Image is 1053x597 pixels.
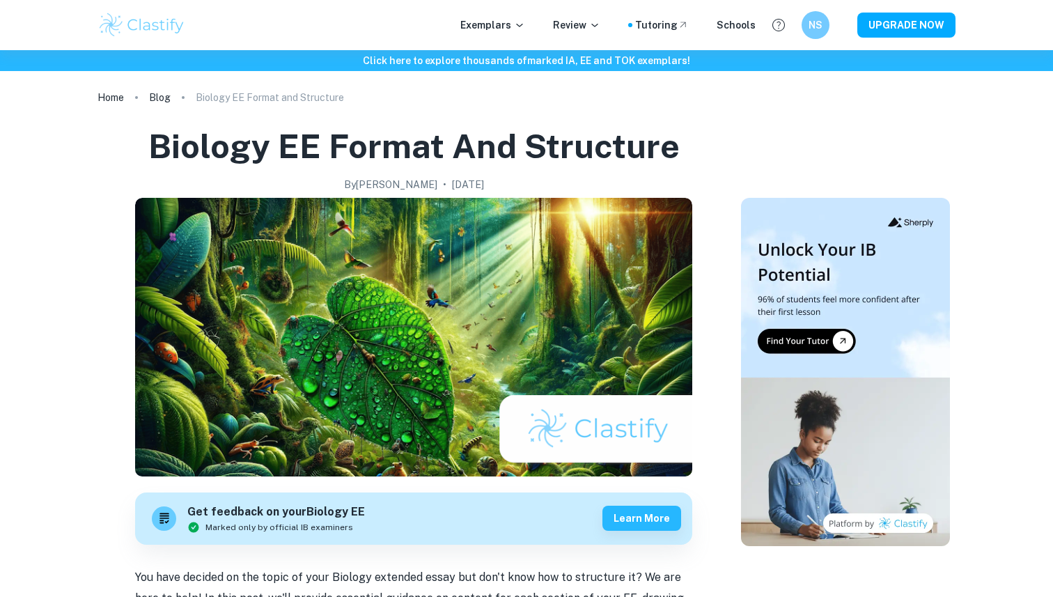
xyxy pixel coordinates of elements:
[767,13,790,37] button: Help and Feedback
[802,11,829,39] button: NS
[717,17,756,33] a: Schools
[808,17,824,33] h6: NS
[344,177,437,192] h2: By [PERSON_NAME]
[97,88,124,107] a: Home
[3,53,1050,68] h6: Click here to explore thousands of marked IA, EE and TOK exemplars !
[553,17,600,33] p: Review
[635,17,689,33] a: Tutoring
[443,177,446,192] p: •
[460,17,525,33] p: Exemplars
[205,521,353,534] span: Marked only by official IB examiners
[602,506,681,531] button: Learn more
[741,198,950,546] img: Thumbnail
[97,11,186,39] img: Clastify logo
[135,198,692,476] img: Biology EE Format and Structure cover image
[187,504,365,521] h6: Get feedback on your Biology EE
[148,124,680,169] h1: Biology EE Format and Structure
[857,13,955,38] button: UPGRADE NOW
[452,177,484,192] h2: [DATE]
[196,90,344,105] p: Biology EE Format and Structure
[135,493,692,545] a: Get feedback on yourBiology EEMarked only by official IB examinersLearn more
[149,88,171,107] a: Blog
